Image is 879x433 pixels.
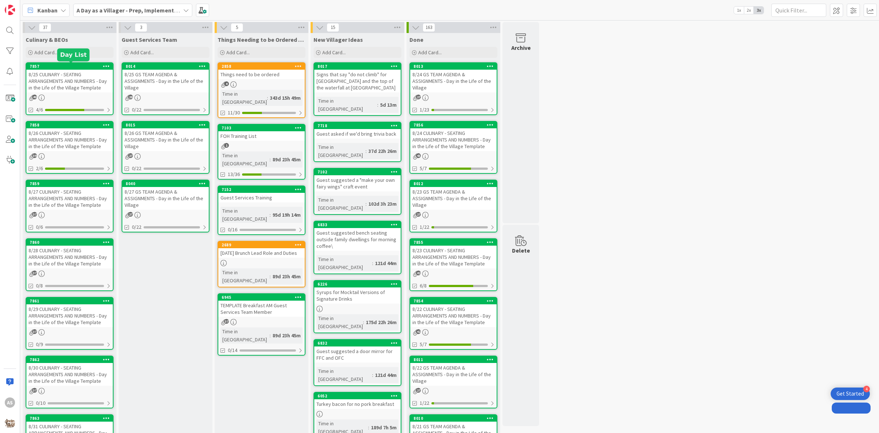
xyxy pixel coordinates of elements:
[410,180,497,187] div: 8012
[410,128,497,151] div: 8/24 CULINARY - SEATING ARRANGEMENTS AND NUMBERS - Day in the Life of the Village Template
[5,418,15,428] img: avatar
[218,242,305,248] div: 2689
[409,36,423,43] span: Done
[132,106,141,114] span: 0/22
[34,49,58,56] span: Add Card...
[416,388,421,393] span: 27
[26,297,114,350] a: 78618/29 CULINARY - SEATING ARRANGEMENTS AND NUMBERS - Day in the Life of the Village Template0/9
[122,62,209,115] a: 80148/25 GS TEAM AGENDA & ASSIGNMENTS - Day in the Life of the Village0/22
[218,248,305,258] div: [DATE] Brunch Lead Role and Duties
[268,94,303,102] div: 343d 15h 49m
[416,329,421,334] span: 42
[316,314,363,330] div: Time in [GEOGRAPHIC_DATA]
[220,90,267,106] div: Time in [GEOGRAPHIC_DATA]
[122,128,209,151] div: 8/26 GS TEAM AGENDA & ASSIGNMENTS - Day in the Life of the Village
[511,43,531,52] div: Archive
[410,246,497,268] div: 8/23 CULINARY - SEATING ARRANGEMENTS AND NUMBERS - Day in the Life of the Village Template
[26,304,113,327] div: 8/29 CULINARY - SEATING ARRANGEMENTS AND NUMBERS - Day in the Life of the Village Template
[378,101,398,109] div: 5d 13m
[420,399,429,407] span: 1/22
[122,180,209,232] a: 80408/27 GS TEAM AGENDA & ASSIGNMENTS - Day in the Life of the Village0/22
[122,70,209,92] div: 8/25 GS TEAM AGENDA & ASSIGNMENTS - Day in the Life of the Village
[26,180,113,210] div: 78598/27 CULINARY - SEATING ARRANGEMENTS AND NUMBERS - Day in the Life of the Village Template
[410,187,497,210] div: 8/23 GS TEAM AGENDA & ASSIGNMENTS - Day in the Life of the Village
[26,363,113,386] div: 8/30 CULINARY - SEATING ARRANGEMENTS AND NUMBERS - Day in the Life of the Village Template
[837,390,864,397] div: Get Started
[314,393,401,399] div: 6052
[410,363,497,386] div: 8/22 GS TEAM AGENDA & ASSIGNMENTS - Day in the Life of the Village
[30,416,113,421] div: 7863
[410,304,497,327] div: 8/22 CULINARY - SEATING ARRANGEMENTS AND NUMBERS - Day in the Life of the Village Template
[318,222,401,227] div: 6833
[26,356,113,386] div: 78628/30 CULINARY - SEATING ARRANGEMENTS AND NUMBERS - Day in the Life of the Village Template
[409,297,497,350] a: 78548/22 CULINARY - SEATING ARRANGEMENTS AND NUMBERS - Day in the Life of the Village Template5/7
[363,318,364,326] span: :
[271,155,303,164] div: 89d 23h 45m
[366,147,367,155] span: :
[372,371,373,379] span: :
[322,49,346,56] span: Add Card...
[744,7,754,14] span: 2x
[36,282,43,290] span: 0/8
[224,143,229,148] span: 1
[231,23,243,32] span: 5
[218,70,305,79] div: Things need to be ordered
[128,153,133,158] span: 27
[222,295,305,300] div: 6945
[314,169,401,175] div: 7102
[32,329,37,334] span: 37
[409,356,497,408] a: 80118/22 GS TEAM AGENDA & ASSIGNMENTS - Day in the Life of the Village1/22
[228,170,240,178] span: 13/36
[314,122,401,139] div: 7718Guest asked if we'd bring trivia back
[36,399,45,407] span: 0/10
[367,200,398,208] div: 102d 3h 23m
[270,272,271,280] span: :
[318,341,401,346] div: 6832
[26,36,68,43] span: Culinary & BEOs
[377,101,378,109] span: :
[314,36,363,43] span: New Villager Ideas
[132,223,141,231] span: 0/22
[128,95,133,99] span: 28
[314,340,401,363] div: 6832Guest suggested a door mirror for FFC and OFC
[222,242,305,247] div: 2689
[220,151,270,168] div: Time in [GEOGRAPHIC_DATA]
[218,125,305,141] div: 7103FOH Training List
[423,23,435,32] span: 163
[318,64,401,69] div: 8017
[122,121,209,174] a: 80158/26 GS TEAM AGENDA & ASSIGNMENTS - Day in the Life of the Village0/22
[410,415,497,422] div: 8010
[26,239,113,268] div: 78608/28 CULINARY - SEATING ARRANGEMENTS AND NUMBERS - Day in the Life of the Village Template
[512,246,530,255] div: Delete
[420,106,429,114] span: 1/23
[318,169,401,175] div: 7102
[218,301,305,317] div: TEMPLATE Breakfast AM Guest Services Team Member
[831,388,870,400] div: Open Get Started checklist, remaining modules: 4
[37,6,58,15] span: Kanban
[39,23,51,32] span: 37
[220,327,270,344] div: Time in [GEOGRAPHIC_DATA]
[218,242,305,258] div: 2689[DATE] Brunch Lead Role and Duties
[418,49,442,56] span: Add Card...
[416,271,421,275] span: 42
[271,211,303,219] div: 95d 19h 14m
[314,122,401,162] a: 7718Guest asked if we'd bring trivia backTime in [GEOGRAPHIC_DATA]:37d 22h 26m
[5,5,15,15] img: Visit kanbanzone.com
[314,281,401,304] div: 6226Syrups for Mocktail Versions of Signature Drinks
[413,357,497,362] div: 8011
[218,186,305,202] div: 7152Guest Services Training
[218,186,305,235] a: 7152Guest Services TrainingTime in [GEOGRAPHIC_DATA]:95d 19h 14m0/16
[218,125,305,131] div: 7103
[373,259,398,267] div: 121d 44m
[32,388,37,393] span: 37
[228,226,237,234] span: 0/16
[314,169,401,191] div: 7102Guest suggested a "make your own fairy wings" craft event
[26,239,113,246] div: 7860
[224,319,229,324] span: 37
[26,128,113,151] div: 8/26 CULINARY - SEATING ARRANGEMENTS AND NUMBERS - Day in the Life of the Village Template
[218,62,305,118] a: 2858Things need to be orderedTime in [GEOGRAPHIC_DATA]:343d 15h 49m11/30
[26,121,114,174] a: 78588/26 CULINARY - SEATING ARRANGEMENTS AND NUMBERS - Day in the Life of the Village Template2/6
[366,200,367,208] span: :
[32,95,37,99] span: 40
[26,122,113,151] div: 78588/26 CULINARY - SEATING ARRANGEMENTS AND NUMBERS - Day in the Life of the Village Template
